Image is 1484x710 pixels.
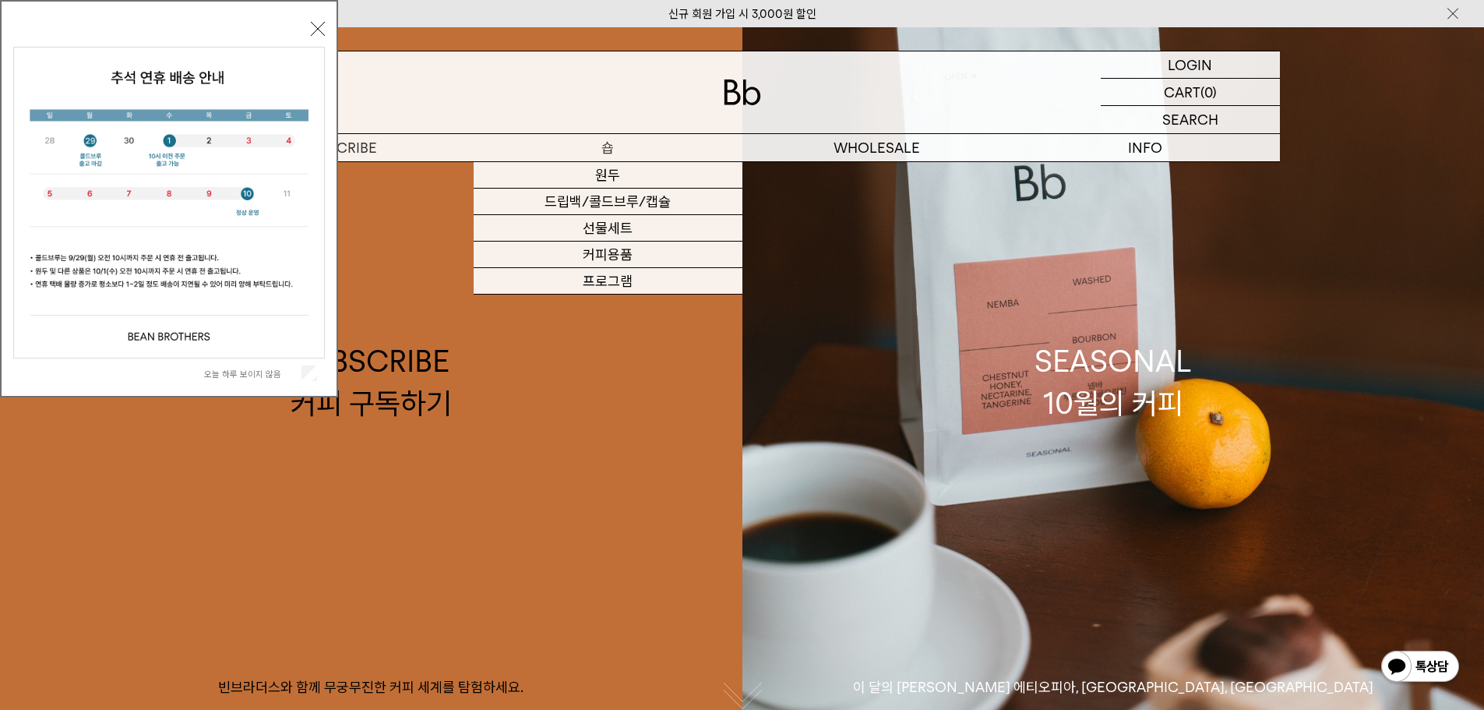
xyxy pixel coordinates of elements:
img: 로고 [724,79,761,105]
p: LOGIN [1168,51,1212,78]
label: 오늘 하루 보이지 않음 [204,369,298,380]
p: CART [1164,79,1200,105]
a: 드립백/콜드브루/캡슐 [474,189,742,215]
a: 숍 [474,134,742,161]
div: SEASONAL 10월의 커피 [1035,341,1192,423]
a: 원두 [474,162,742,189]
a: LOGIN [1101,51,1280,79]
a: CART (0) [1101,79,1280,106]
a: 커피용품 [474,242,742,268]
p: WHOLESALE [742,134,1011,161]
p: (0) [1200,79,1217,105]
div: SUBSCRIBE 커피 구독하기 [291,341,452,423]
a: 프로그램 [474,268,742,295]
p: INFO [1011,134,1280,161]
img: 카카오톡 채널 1:1 채팅 버튼 [1380,649,1461,687]
img: 5e4d662c6b1424087153c0055ceb1a13_140731.jpg [14,48,324,358]
a: 선물세트 [474,215,742,242]
a: 신규 회원 가입 시 3,000원 할인 [668,7,816,21]
button: 닫기 [311,22,325,36]
p: SEARCH [1162,106,1218,133]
